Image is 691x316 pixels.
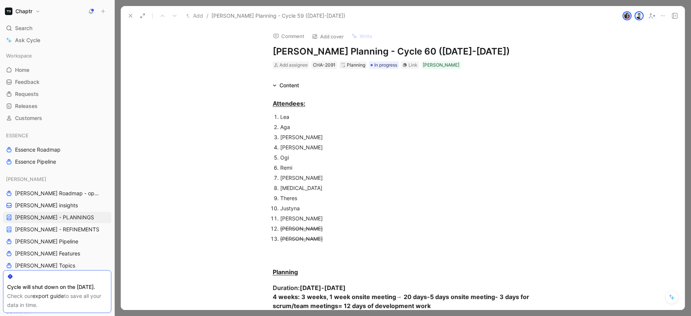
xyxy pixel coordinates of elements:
h1: [PERSON_NAME] Planning - Cycle 60 ([DATE]-[DATE]) [273,46,533,58]
a: Home [3,64,111,76]
span: Customers [15,114,42,122]
a: [PERSON_NAME] Features [3,248,111,259]
div: [PERSON_NAME] [280,174,533,182]
a: Feedback [3,76,111,88]
div: Link [409,61,418,69]
span: [PERSON_NAME] insights [15,202,78,209]
div: Ogi [280,153,533,161]
a: Customers [3,112,111,124]
u: Planning [273,268,298,276]
span: [PERSON_NAME] Pipeline [15,238,78,245]
h1: Chaptr [15,8,32,15]
span: Releases [15,102,38,110]
a: Essence Pipeline [3,156,111,167]
span: [PERSON_NAME] [6,175,46,183]
div: [PERSON_NAME] [280,133,533,141]
div: ESSENCE [3,130,111,141]
strong: [DATE]-[DATE] [300,284,346,292]
a: export guide [32,293,64,299]
span: Add assignee [279,62,308,68]
img: Chaptr [5,8,12,15]
img: avatar [623,12,631,20]
button: Comment [270,31,308,41]
span: Search [15,24,32,33]
div: Remi [280,164,533,172]
span: [PERSON_NAME] - REFINEMENTS [15,226,99,233]
div: Search [3,23,111,34]
div: Check our to save all your data in time. [7,292,107,310]
div: Planning [341,61,365,69]
img: 🗒️ [341,63,345,67]
div: Duration: [273,283,533,310]
img: avatar [635,12,643,20]
div: 🗒️Planning [339,61,367,69]
span: [PERSON_NAME] Features [15,250,80,257]
span: Essence Roadmap [15,146,61,153]
div: ESSENCEEssence RoadmapEssence Pipeline [3,130,111,167]
a: Ask Cycle [3,35,111,46]
a: Essence Roadmap [3,144,111,155]
div: [MEDICAL_DATA] [280,184,533,192]
div: Content [270,81,302,90]
div: In progress [369,61,399,69]
span: Essence Pipeline [15,158,56,166]
span: [PERSON_NAME] Topics [15,262,75,269]
a: [PERSON_NAME] - REFINEMENTS [3,224,111,235]
span: ESSENCE [6,132,29,139]
span: Home [15,66,29,74]
s: [PERSON_NAME] [280,225,323,232]
div: [PERSON_NAME][PERSON_NAME] Roadmap - open items[PERSON_NAME] insights[PERSON_NAME] - PLANNINGS[PE... [3,173,111,271]
div: Aga [280,123,533,131]
a: Releases [3,100,111,112]
div: [PERSON_NAME] [280,214,533,222]
div: [PERSON_NAME] [3,173,111,185]
a: [PERSON_NAME] insights [3,200,111,211]
button: Write [348,31,376,41]
a: [PERSON_NAME] Pipeline [3,236,111,247]
u: Attendees: [273,100,305,107]
button: Add [184,11,205,20]
span: Write [360,33,372,39]
div: CHA-2091 [313,61,336,69]
strong: 4 weeks: 3 weeks, 1 week onsite meeting→ 20 days-5 days onsite meeting- 3 days for scrum/team mee... [273,293,531,310]
div: Workspace [3,50,111,61]
span: Requests [15,90,39,98]
div: Content [279,81,299,90]
a: Requests [3,88,111,100]
span: Feedback [15,78,39,86]
span: [PERSON_NAME] - PLANNINGS [15,214,94,221]
span: / [207,11,208,20]
div: [PERSON_NAME] [423,61,459,69]
button: Add cover [308,31,347,42]
span: Workspace [6,52,32,59]
a: [PERSON_NAME] Topics [3,260,111,271]
span: In progress [374,61,397,69]
div: Lea [280,113,533,121]
s: [PERSON_NAME] [280,235,323,242]
div: Cycle will shut down on the [DATE]. [7,283,107,292]
div: Theres [280,194,533,202]
div: Justyna [280,204,533,212]
div: [PERSON_NAME] [280,143,533,151]
span: Ask Cycle [15,36,40,45]
span: [PERSON_NAME] Roadmap - open items [15,190,102,197]
span: [PERSON_NAME] Planning - Cycle 59 ([DATE]-[DATE]) [211,11,345,20]
a: [PERSON_NAME] Roadmap - open items [3,188,111,199]
button: ChaptrChaptr [3,6,42,17]
a: [PERSON_NAME] - PLANNINGS [3,212,111,223]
